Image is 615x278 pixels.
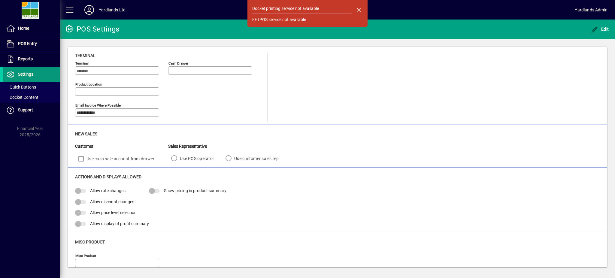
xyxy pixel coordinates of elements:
[75,82,102,86] mat-label: Product location
[3,52,60,67] a: Reports
[589,24,610,35] button: Edit
[90,221,149,226] span: Allow display of profit summary
[90,210,137,215] span: Allow price level selection
[6,95,38,100] span: Docket Content
[252,17,306,23] div: EFTPOS service not available
[75,131,97,136] span: New Sales
[3,103,60,118] a: Support
[75,174,141,179] span: Actions and Displays Allowed
[126,5,575,15] span: [DATE] 11:22
[18,41,37,46] span: POS Entry
[18,56,33,61] span: Reports
[80,5,99,15] button: Profile
[575,5,607,15] div: Yardlands Admin
[3,36,60,51] a: POS Entry
[75,61,89,65] mat-label: Terminal
[90,188,126,193] span: Allow rate changes
[168,143,287,150] div: Sales Representative
[18,26,29,31] span: Home
[18,72,33,77] span: Settings
[18,107,33,112] span: Support
[3,82,60,92] a: Quick Buttons
[75,143,168,150] div: Customer
[3,92,60,102] a: Docket Content
[3,21,60,36] a: Home
[99,5,126,15] div: Yardlands Ltd
[75,240,105,244] span: Misc Product
[75,254,96,258] mat-label: Misc Product
[168,61,188,65] mat-label: Cash Drawer
[75,53,95,58] span: Terminal
[591,27,609,32] span: Edit
[65,24,119,34] div: POS Settings
[6,85,36,89] span: Quick Buttons
[75,103,121,107] mat-label: Email Invoice where possible
[90,199,134,204] span: Allow discount changes
[164,188,226,193] span: Show pricing in product summary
